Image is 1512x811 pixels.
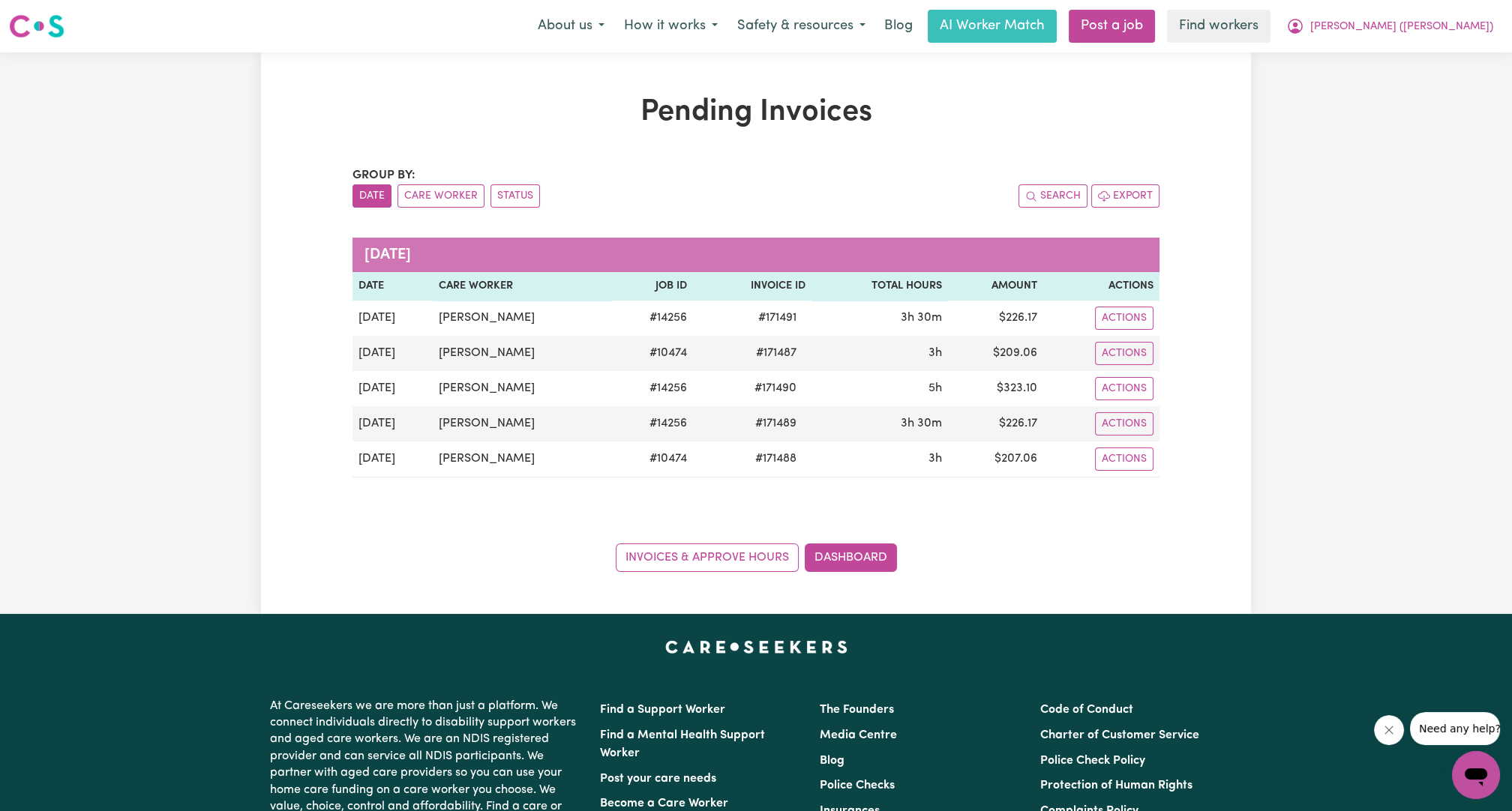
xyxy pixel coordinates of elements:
[352,406,433,441] td: [DATE]
[1276,10,1503,42] button: My Account
[948,336,1043,371] td: $ 209.06
[611,272,693,301] th: Job ID
[901,417,942,429] span: 3 hours 30 minutes
[611,406,693,441] td: # 14256
[805,543,897,572] a: Dashboard
[928,10,1057,43] a: AI Worker Match
[433,336,611,371] td: [PERSON_NAME]
[1040,729,1199,741] a: Charter of Customer Service
[490,184,540,208] button: sort invoices by paid status
[352,272,433,301] th: Date
[352,371,433,406] td: [DATE]
[600,729,765,759] a: Find a Mental Health Support Worker
[928,382,942,394] span: 5 hours
[352,336,433,371] td: [DATE]
[397,184,484,208] button: sort invoices by care worker
[1040,780,1192,792] a: Protection of Human Rights
[9,9,64,43] a: Careseekers logo
[1018,184,1087,208] button: Search
[1043,272,1159,301] th: Actions
[1452,751,1500,799] iframe: Button to launch messaging window
[928,347,942,359] span: 3 hours
[1167,10,1270,43] a: Find workers
[820,729,897,741] a: Media Centre
[1095,307,1153,330] button: Actions
[614,10,727,42] button: How it works
[693,272,811,301] th: Invoice ID
[948,406,1043,441] td: $ 226.17
[1310,19,1493,35] span: [PERSON_NAME] ([PERSON_NAME])
[875,10,922,43] a: Blog
[1095,447,1153,471] button: Actions
[948,272,1043,301] th: Amount
[901,312,942,324] span: 3 hours 30 minutes
[611,301,693,336] td: # 14256
[745,379,805,397] span: # 171490
[528,10,614,42] button: About us
[811,272,948,301] th: Total Hours
[665,641,847,653] a: Careseekers home page
[820,755,844,767] a: Blog
[352,301,433,336] td: [DATE]
[600,798,728,810] a: Become a Care Worker
[9,13,64,40] img: Careseekers logo
[1095,342,1153,365] button: Actions
[611,336,693,371] td: # 10474
[611,441,693,477] td: # 10474
[727,10,875,42] button: Safety & resources
[746,414,805,432] span: # 171489
[433,441,611,477] td: [PERSON_NAME]
[1095,377,1153,400] button: Actions
[9,10,91,22] span: Need any help?
[352,169,415,181] span: Group by:
[433,301,611,336] td: [PERSON_NAME]
[948,371,1043,406] td: $ 323.10
[928,453,942,465] span: 3 hours
[948,301,1043,336] td: $ 226.17
[616,543,799,572] a: Invoices & Approve Hours
[611,371,693,406] td: # 14256
[1091,184,1159,208] button: Export
[600,773,716,785] a: Post your care needs
[352,94,1159,130] h1: Pending Invoices
[352,184,391,208] button: sort invoices by date
[433,406,611,441] td: [PERSON_NAME]
[746,450,805,468] span: # 171488
[1069,10,1155,43] a: Post a job
[600,704,725,716] a: Find a Support Worker
[948,441,1043,477] td: $ 207.06
[433,272,611,301] th: Care Worker
[352,441,433,477] td: [DATE]
[1410,712,1500,745] iframe: Message from company
[747,344,805,362] span: # 171487
[433,371,611,406] td: [PERSON_NAME]
[1040,755,1145,767] a: Police Check Policy
[1374,715,1404,745] iframe: Close message
[820,704,894,716] a: The Founders
[1040,704,1133,716] a: Code of Conduct
[749,309,805,327] span: # 171491
[820,780,895,792] a: Police Checks
[1095,412,1153,435] button: Actions
[352,238,1159,272] caption: [DATE]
